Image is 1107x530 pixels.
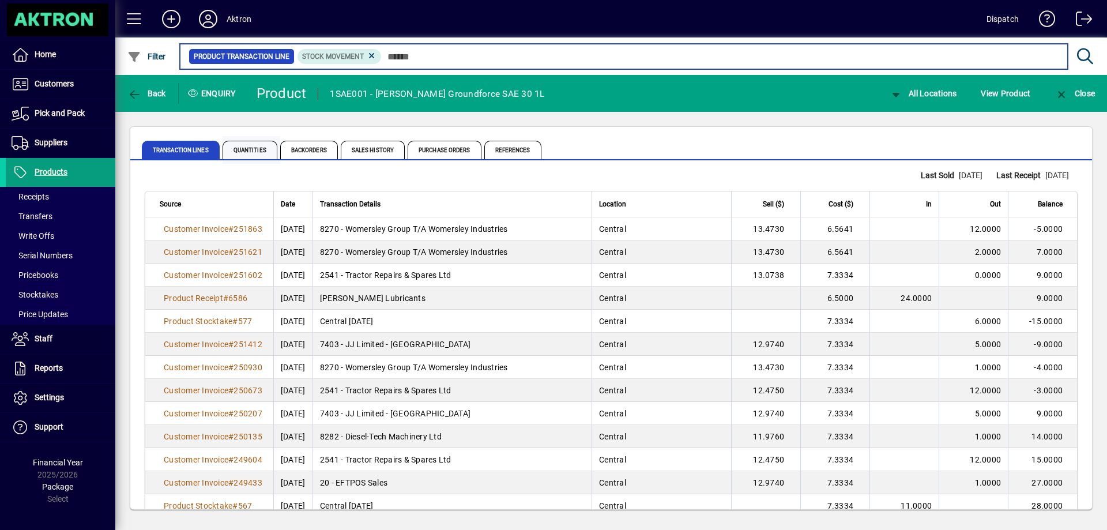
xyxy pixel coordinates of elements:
[232,501,238,510] span: #
[164,478,228,487] span: Customer Invoice
[800,264,869,287] td: 7.3334
[273,425,312,448] td: [DATE]
[341,141,405,159] span: Sales History
[975,247,1001,257] span: 2.0000
[986,10,1019,28] div: Dispatch
[1008,310,1077,333] td: -15.0000
[228,270,234,280] span: #
[886,83,960,104] button: All Locations
[12,310,68,319] span: Price Updates
[975,363,1001,372] span: 1.0000
[800,425,869,448] td: 7.3334
[179,84,248,103] div: Enquiry
[731,333,800,356] td: 12.9740
[975,270,1001,280] span: 0.0000
[238,317,253,326] span: 577
[234,363,262,372] span: 250930
[1008,217,1077,240] td: -5.0000
[302,52,364,61] span: Stock movement
[234,478,262,487] span: 249433
[228,294,247,303] span: 6586
[800,310,869,333] td: 7.3334
[6,206,115,226] a: Transfers
[970,455,1001,464] span: 12.0000
[599,386,626,395] span: Central
[975,478,1001,487] span: 1.0000
[800,217,869,240] td: 6.5641
[160,384,266,397] a: Customer Invoice#250673
[35,79,74,88] span: Customers
[12,192,49,201] span: Receipts
[160,246,266,258] a: Customer Invoice#251621
[227,10,251,28] div: Aktron
[800,240,869,264] td: 6.5641
[599,432,626,441] span: Central
[970,224,1001,234] span: 12.0000
[194,51,289,62] span: Product Transaction Line
[599,317,626,326] span: Central
[273,494,312,517] td: [DATE]
[901,501,932,510] span: 11.0000
[6,265,115,285] a: Pricebooks
[800,333,869,356] td: 7.3334
[975,432,1001,441] span: 1.0000
[164,455,228,464] span: Customer Invoice
[926,198,932,211] span: In
[273,264,312,287] td: [DATE]
[800,494,869,517] td: 7.3334
[1008,264,1077,287] td: 9.0000
[6,413,115,442] a: Support
[125,83,169,104] button: Back
[970,386,1001,395] span: 12.0000
[6,40,115,69] a: Home
[223,294,228,303] span: #
[599,363,626,372] span: Central
[164,340,228,349] span: Customer Invoice
[330,85,544,103] div: 1SAE001 - [PERSON_NAME] Groundforce SAE 30 1L
[228,363,234,372] span: #
[164,363,228,372] span: Customer Invoice
[160,476,266,489] a: Customer Invoice#249433
[35,138,67,147] span: Suppliers
[273,287,312,310] td: [DATE]
[6,354,115,383] a: Reports
[599,224,626,234] span: Central
[6,285,115,305] a: Stocktakes
[739,198,795,211] div: Sell ($)
[829,198,853,211] span: Cost ($)
[160,361,266,374] a: Customer Invoice#250930
[763,198,784,211] span: Sell ($)
[228,340,234,349] span: #
[12,231,54,240] span: Write Offs
[6,305,115,324] a: Price Updates
[981,84,1030,103] span: View Product
[731,402,800,425] td: 12.9740
[599,409,626,418] span: Central
[160,499,256,512] a: Product Stocktake#567
[312,494,592,517] td: Central [DATE]
[312,287,592,310] td: [PERSON_NAME] Lubricants
[1008,356,1077,379] td: -4.0000
[975,317,1001,326] span: 6.0000
[164,270,228,280] span: Customer Invoice
[1008,471,1077,494] td: 27.0000
[877,83,969,104] app-page-header-button: Change Location
[232,317,238,326] span: #
[160,315,256,328] a: Product Stocktake#577
[273,448,312,471] td: [DATE]
[978,83,1033,104] button: View Product
[33,458,83,467] span: Financial Year
[312,471,592,494] td: 20 - EFTPOS Sales
[6,384,115,412] a: Settings
[1008,425,1077,448] td: 14.0000
[808,198,864,211] div: Cost ($)
[1008,240,1077,264] td: 7.0000
[312,310,592,333] td: Central [DATE]
[164,294,223,303] span: Product Receipt
[1008,402,1077,425] td: 9.0000
[800,402,869,425] td: 7.3334
[273,333,312,356] td: [DATE]
[164,317,232,326] span: Product Stocktake
[6,325,115,354] a: Staff
[1008,287,1077,310] td: 9.0000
